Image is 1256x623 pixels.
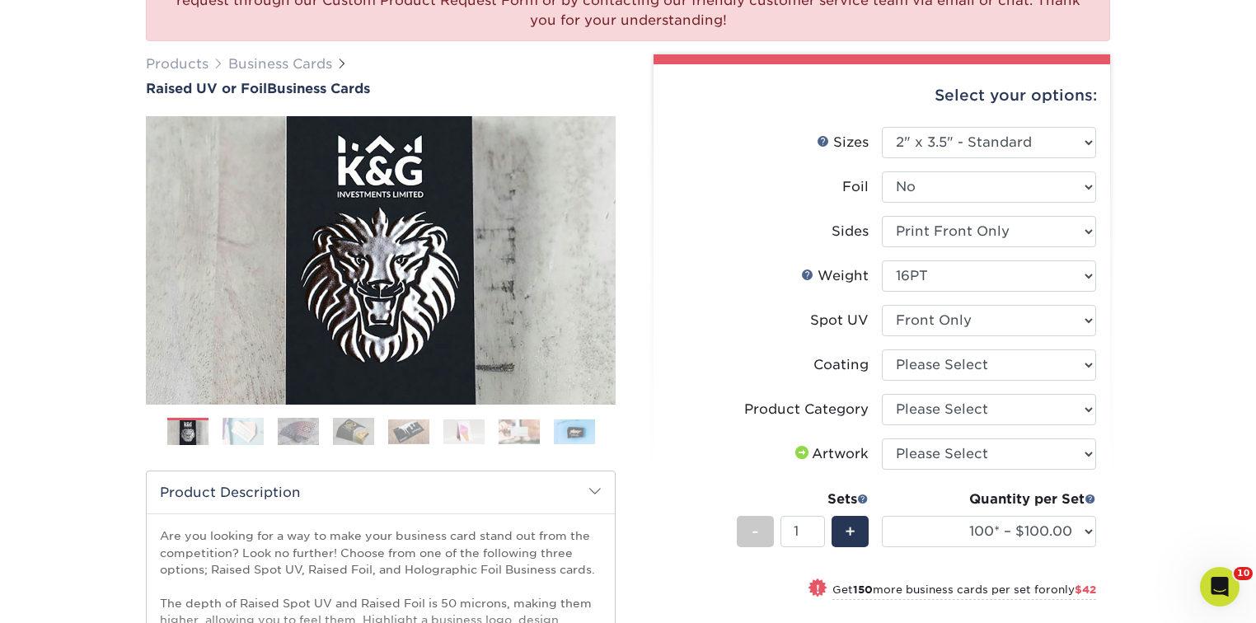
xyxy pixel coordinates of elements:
h1: Business Cards [146,81,616,96]
img: Business Cards 08 [554,419,595,444]
span: only [1051,583,1096,596]
div: Sizes [817,133,869,152]
img: Business Cards 01 [167,412,209,453]
a: Products [146,56,209,72]
div: Sides [832,222,869,241]
div: Quantity per Set [882,489,1096,509]
small: Get more business cards per set for [832,583,1096,600]
span: Raised UV or Foil [146,81,267,96]
div: Artwork [792,444,869,464]
strong: 150 [853,583,873,596]
span: - [752,519,759,544]
img: Business Cards 03 [278,418,319,446]
div: Coating [813,355,869,375]
span: + [845,519,855,544]
div: Weight [801,266,869,286]
div: Product Category [744,400,869,419]
div: Spot UV [810,311,869,330]
img: Business Cards 02 [223,418,264,446]
div: Select your options: [667,64,1097,127]
h2: Product Description [147,471,615,513]
iframe: Intercom live chat [1200,567,1240,607]
img: Business Cards 07 [499,419,540,444]
div: Foil [842,177,869,197]
img: Business Cards 04 [333,418,374,446]
img: Business Cards 06 [443,419,485,444]
a: Raised UV or FoilBusiness Cards [146,81,616,96]
span: ! [816,580,820,597]
img: Raised UV or Foil 01 [146,26,616,495]
span: 10 [1234,567,1253,580]
a: Business Cards [228,56,332,72]
span: $42 [1075,583,1096,596]
div: Sets [737,489,869,509]
img: Business Cards 05 [388,419,429,444]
